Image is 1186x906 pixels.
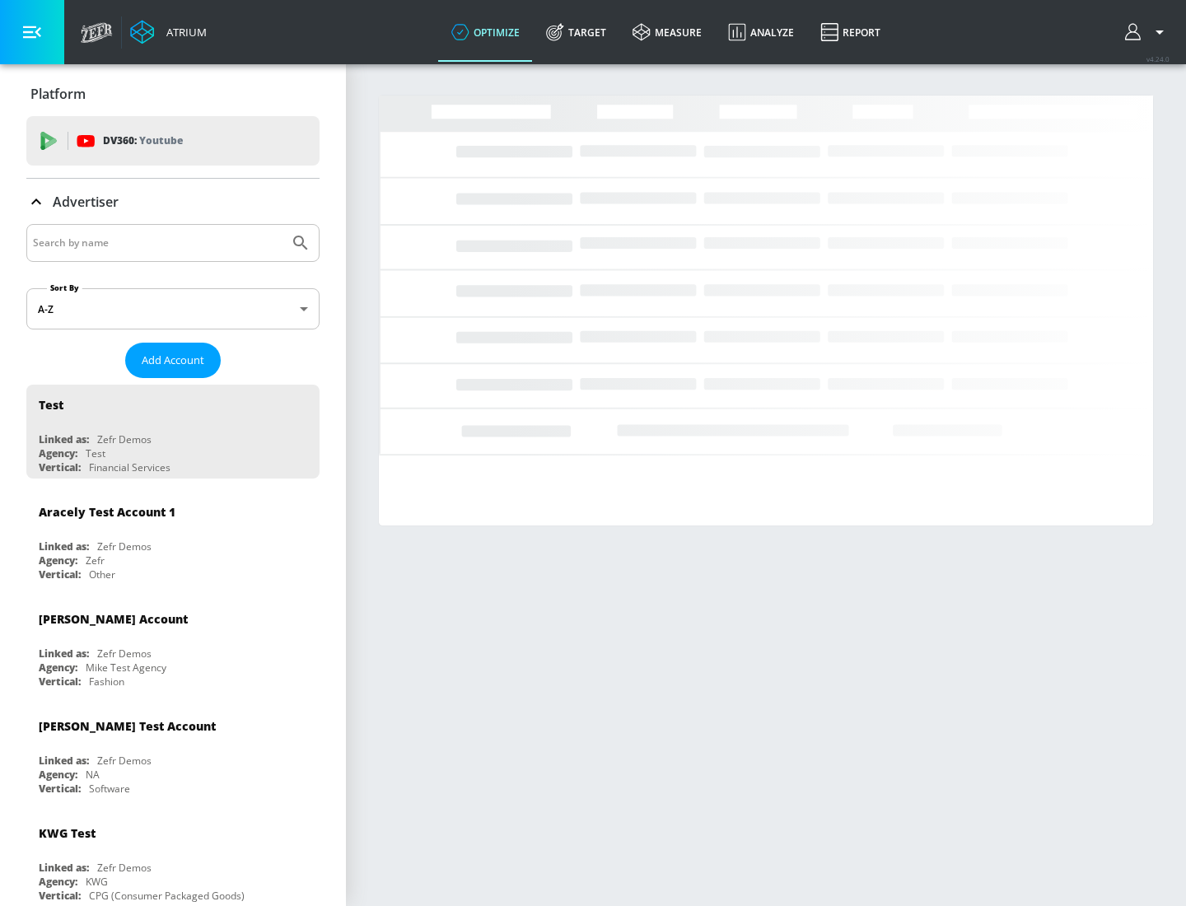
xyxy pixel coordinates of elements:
[39,504,175,520] div: Aracely Test Account 1
[26,599,320,693] div: [PERSON_NAME] AccountLinked as:Zefr DemosAgency:Mike Test AgencyVertical:Fashion
[807,2,894,62] a: Report
[97,754,152,768] div: Zefr Demos
[160,25,207,40] div: Atrium
[142,351,204,370] span: Add Account
[97,861,152,875] div: Zefr Demos
[39,675,81,689] div: Vertical:
[47,283,82,293] label: Sort By
[438,2,533,62] a: optimize
[26,385,320,479] div: TestLinked as:Zefr DemosAgency:TestVertical:Financial Services
[39,754,89,768] div: Linked as:
[1146,54,1170,63] span: v 4.24.0
[39,875,77,889] div: Agency:
[26,492,320,586] div: Aracely Test Account 1Linked as:Zefr DemosAgency:ZefrVertical:Other
[39,661,77,675] div: Agency:
[89,889,245,903] div: CPG (Consumer Packaged Goods)
[97,432,152,446] div: Zefr Demos
[97,539,152,553] div: Zefr Demos
[86,661,166,675] div: Mike Test Agency
[125,343,221,378] button: Add Account
[39,567,81,581] div: Vertical:
[39,397,63,413] div: Test
[39,539,89,553] div: Linked as:
[26,706,320,800] div: [PERSON_NAME] Test AccountLinked as:Zefr DemosAgency:NAVertical:Software
[86,553,105,567] div: Zefr
[39,647,89,661] div: Linked as:
[39,460,81,474] div: Vertical:
[26,116,320,166] div: DV360: Youtube
[39,611,188,627] div: [PERSON_NAME] Account
[39,718,216,734] div: [PERSON_NAME] Test Account
[89,675,124,689] div: Fashion
[89,567,115,581] div: Other
[39,889,81,903] div: Vertical:
[89,460,170,474] div: Financial Services
[39,446,77,460] div: Agency:
[715,2,807,62] a: Analyze
[26,288,320,329] div: A-Z
[39,553,77,567] div: Agency:
[103,132,183,150] p: DV360:
[33,232,282,254] input: Search by name
[30,85,86,103] p: Platform
[86,875,108,889] div: KWG
[39,768,77,782] div: Agency:
[39,825,96,841] div: KWG Test
[139,132,183,149] p: Youtube
[533,2,619,62] a: Target
[86,768,100,782] div: NA
[39,432,89,446] div: Linked as:
[130,20,207,44] a: Atrium
[619,2,715,62] a: measure
[26,179,320,225] div: Advertiser
[39,861,89,875] div: Linked as:
[89,782,130,796] div: Software
[26,71,320,117] div: Platform
[53,193,119,211] p: Advertiser
[39,782,81,796] div: Vertical:
[86,446,105,460] div: Test
[97,647,152,661] div: Zefr Demos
